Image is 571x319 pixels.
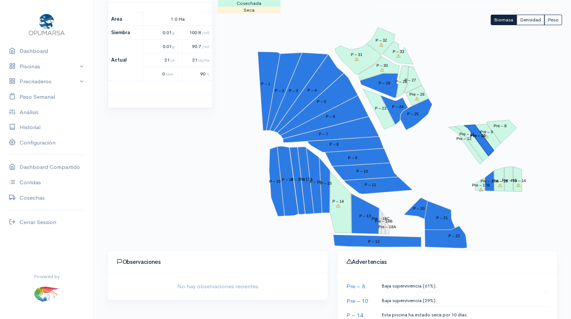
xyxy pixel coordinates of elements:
[347,259,548,265] h4: Advertencias
[309,179,321,184] tspan: P – 16
[368,239,380,244] tspan: P – 12
[480,130,493,134] tspan: Pre – 9
[544,15,562,26] button: Peso
[472,183,490,188] tspan: Pre – 17B
[407,111,419,116] tspan: P – 25
[117,259,319,265] h4: Observaciones
[178,53,212,67] td: 21
[112,282,323,291] span: No hay observaciones recientes
[413,206,425,211] tspan: P – 20
[326,114,335,119] tspan: P – 6
[108,39,143,81] th: Actual
[282,178,294,182] tspan: P – 18
[298,177,313,181] tspan: P – 17A
[108,26,143,40] th: Siembra
[178,39,212,53] td: 90.7
[491,15,517,26] button: Biomasa
[381,297,548,304] p: Baja supervivencia (29%).
[206,71,209,77] span: %
[375,219,392,224] tspan: Pre – 18B
[143,12,212,26] td: 1.0 Ha
[460,132,475,137] tspan: Pre – 11
[332,199,344,204] tspan: P – 14
[329,142,339,147] tspan: P – 8
[395,79,407,84] tspan: P – 28
[375,38,387,43] tspan: P – 32
[548,17,559,23] span: Peso
[351,53,363,57] tspan: P – 31
[291,178,305,182] tspan: P – 17B
[436,216,448,220] tspan: P – 21
[372,217,390,221] tspan: Pre – 18C
[378,224,396,229] tspan: Pre – 18A
[143,53,178,67] td: 21
[456,137,471,141] tspan: Pre – 12
[143,39,178,53] td: 0.01
[348,155,357,160] tspan: P – 9
[404,78,416,82] tspan: P – 27
[198,57,209,63] span: Lb/Ha
[494,17,513,23] span: Biomasa
[275,88,284,93] tspan: P – 2
[393,49,404,54] tspan: P – 33
[381,311,548,319] p: Esta piscina ha estado seca por 10 días.
[392,105,404,109] tspan: P – 24
[481,179,498,184] tspan: Pre – 17A
[108,12,143,26] th: Area
[365,183,376,187] tspan: P – 11
[520,17,541,23] span: Densidad
[172,44,175,49] span: g
[375,106,386,111] tspan: P – 23
[33,280,60,307] img: ...
[289,89,298,93] tspan: P – 3
[359,214,371,218] tspan: P – 13
[502,178,517,182] tspan: Pre – 15
[347,283,365,290] a: Pre – 8
[269,179,281,184] tspan: P – 19
[356,169,368,173] tspan: P – 10
[448,233,460,238] tspan: P – 22
[307,88,317,93] tspan: P – 4
[320,181,332,186] tspan: P – 15
[27,12,66,36] img: Opumarsa
[261,82,270,86] tspan: P – 1
[409,92,424,96] tspan: Pre – 26
[143,67,178,81] td: 0
[170,57,175,63] span: Lb
[172,30,175,35] span: g
[317,99,326,104] tspan: P – 5
[347,311,363,319] a: P – 14
[202,30,209,35] span: /m2
[517,15,544,26] button: Densidad
[347,297,368,304] a: Pre – 10
[511,179,526,183] tspan: Pre – 14
[379,81,390,86] tspan: P – 29
[218,7,280,14] td: Seca
[143,26,178,40] td: 0.01
[381,282,548,290] p: Baja supervivencia (61%).
[202,44,209,49] span: /m2
[470,134,485,138] tspan: Pre – 10
[494,124,506,128] tspan: Pre – 8
[178,67,212,81] td: 90
[376,63,388,68] tspan: P – 30
[493,179,508,183] tspan: Pre – 16
[319,132,328,136] tspan: P – 7
[166,71,175,77] span: sem.
[178,26,212,40] td: 100.8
